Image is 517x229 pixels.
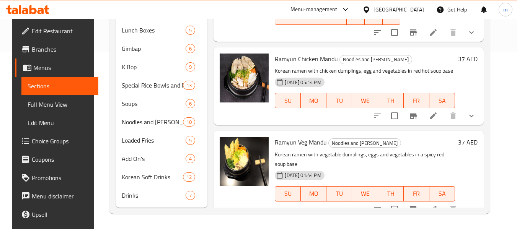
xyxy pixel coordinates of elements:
span: 10 [183,119,195,126]
button: MO [301,186,326,201]
span: 6 [186,45,195,52]
h6: 37 AED [458,54,478,64]
span: WE [355,188,375,199]
p: Korean ramen with vegetable dumplings, eggs and vegetables in a spicy red soup base [275,150,455,169]
a: Edit menu item [429,111,438,120]
div: Soups6 [116,94,207,113]
button: Branch-specific-item [404,23,422,42]
span: Select to update [387,108,403,124]
span: Drinks [122,191,186,200]
span: MO [304,188,323,199]
span: TH [350,11,362,23]
span: MO [304,95,323,106]
span: 5 [186,27,195,34]
button: sort-choices [368,107,387,125]
span: TU [314,11,326,23]
span: Loaded Fries [122,136,186,145]
span: SA [432,95,452,106]
span: m [503,5,508,14]
div: items [186,191,195,200]
span: Edit Menu [28,118,92,127]
button: delete [444,23,462,42]
span: TH [381,188,401,199]
div: Special Rice Bowls and Plates13 [116,76,207,94]
span: Branches [32,45,92,54]
div: Add On's4 [116,149,207,168]
div: Korean Soft Drinks12 [116,168,207,186]
div: Menu-management [290,5,338,14]
button: show more [462,107,481,125]
button: SA [429,93,455,108]
span: Full Menu View [28,100,92,109]
button: Branch-specific-item [404,200,422,218]
div: Lunch Boxes [122,26,186,35]
button: sort-choices [368,200,387,218]
span: Noodles and [PERSON_NAME] [122,117,183,127]
button: SA [429,186,455,201]
span: SA [386,11,398,23]
span: FR [368,11,380,23]
div: items [186,136,195,145]
span: Sections [28,81,92,91]
span: Soups [122,99,186,108]
button: TH [378,186,404,201]
span: FR [407,95,426,106]
p: Korean ramen with chicken dumplings, egg and vegetables in red hot soup base [275,66,455,76]
div: Lunch Boxes5 [116,21,207,39]
div: items [186,154,195,163]
div: Korean Soft Drinks [122,172,183,182]
div: Loaded Fries5 [116,131,207,149]
span: WE [332,11,344,23]
span: Noodles and [PERSON_NAME] [340,55,412,64]
img: Ramyun Chicken Mandu [220,54,269,102]
div: Gimbap [122,44,186,53]
a: Full Menu View [21,95,98,114]
span: Ramyun Chicken Mandu [275,53,338,65]
button: show more [462,23,481,42]
span: Add On's [122,154,186,163]
a: Promotions [15,169,98,187]
div: items [183,172,195,182]
div: Noodles and Ramyun [122,117,183,127]
span: Coupons [32,155,92,164]
span: 13 [183,82,195,89]
span: Noodles and [PERSON_NAME] [329,139,401,148]
button: delete [444,107,462,125]
span: TU [329,188,349,199]
button: TU [326,93,352,108]
span: SU [278,11,290,23]
span: Promotions [32,173,92,182]
span: 6 [186,100,195,107]
span: Menu disclaimer [32,192,92,201]
span: TU [329,95,349,106]
span: K Bop [122,62,186,71]
span: 5 [186,137,195,144]
button: Branch-specific-item [404,107,422,125]
a: Upsell [15,205,98,224]
a: Edit menu item [429,28,438,37]
div: Special Rice Bowls and Plates [122,81,183,90]
span: MO [296,11,308,23]
button: show more [462,200,481,218]
span: Select to update [387,24,403,41]
svg: Show Choices [467,28,476,37]
span: [DATE] 05:14 PM [282,79,324,86]
button: SU [275,93,301,108]
button: FR [404,186,429,201]
img: Ramyun Veg Mandu [220,137,269,186]
div: K Bop9 [116,58,207,76]
a: Coupons [15,150,98,169]
span: SU [278,188,298,199]
svg: Show Choices [467,111,476,120]
span: 9 [186,63,195,71]
div: items [186,26,195,35]
div: items [186,62,195,71]
div: Noodles and Ramyun [339,55,412,64]
span: Menus [33,63,92,72]
div: items [183,117,195,127]
button: TH [378,93,404,108]
div: items [186,99,195,108]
